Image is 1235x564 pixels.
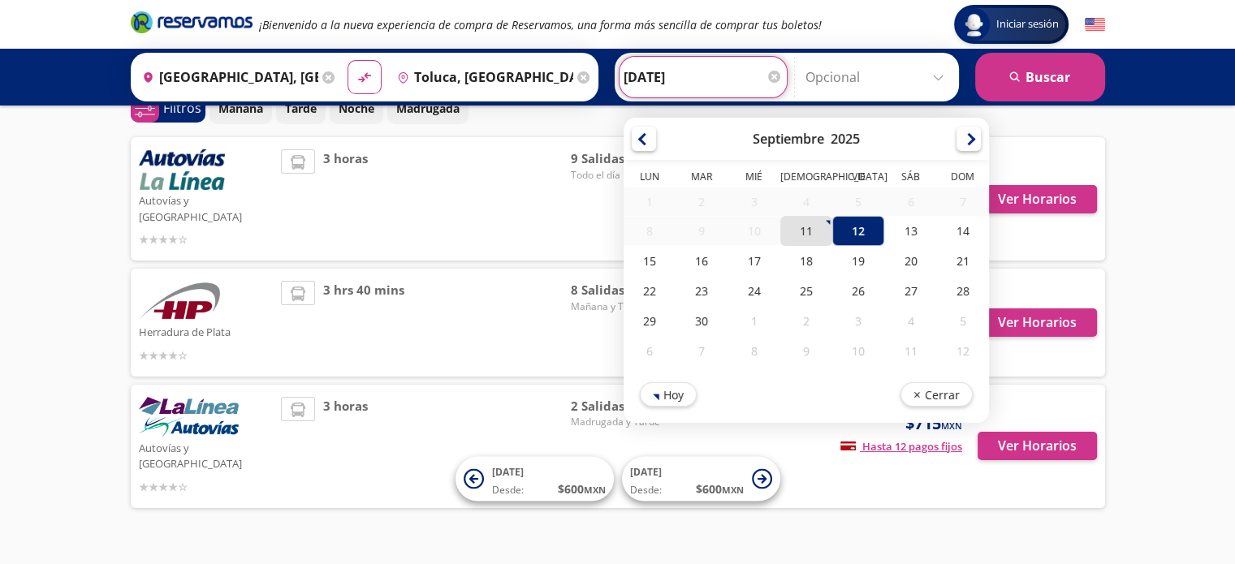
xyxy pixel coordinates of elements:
[391,57,573,97] input: Buscar Destino
[728,276,779,306] div: 24-Sep-25
[941,420,962,432] small: MXN
[323,149,368,248] span: 3 horas
[387,93,469,124] button: Madrugada
[624,246,676,276] div: 15-Sep-25
[884,246,936,276] div: 20-Sep-25
[584,484,606,496] small: MXN
[571,281,684,299] span: 8 Salidas
[492,483,524,497] span: Desde:
[884,187,936,216] div: 06-Sep-25
[840,439,962,454] span: Hasta 12 pagos fijos
[330,93,383,124] button: Noche
[884,170,936,187] th: Sábado
[728,246,779,276] div: 17-Sep-25
[728,217,779,245] div: 10-Sep-25
[630,465,662,479] span: [DATE]
[884,216,936,246] div: 13-Sep-25
[779,216,831,246] div: 11-Sep-25
[722,484,744,496] small: MXN
[728,187,779,216] div: 03-Sep-25
[622,457,780,502] button: [DATE]Desde:$600MXN
[624,187,676,216] div: 01-Sep-25
[676,246,728,276] div: 16-Sep-25
[936,170,988,187] th: Domingo
[139,190,274,225] p: Autovías y [GEOGRAPHIC_DATA]
[978,185,1097,213] button: Ver Horarios
[900,382,972,407] button: Cerrar
[990,16,1065,32] span: Iniciar sesión
[728,306,779,336] div: 01-Oct-25
[456,457,614,502] button: [DATE]Desde:$600MXN
[676,336,728,366] div: 07-Oct-25
[832,276,884,306] div: 26-Sep-25
[676,276,728,306] div: 23-Sep-25
[571,415,684,429] span: Madrugada y Tarde
[131,94,205,123] button: 0Filtros
[884,276,936,306] div: 27-Sep-25
[571,168,684,183] span: Todo el día
[884,306,936,336] div: 04-Oct-25
[276,93,326,124] button: Tarde
[624,57,783,97] input: Elegir Fecha
[832,187,884,216] div: 05-Sep-25
[571,299,684,314] span: Mañana y Tarde
[640,382,697,407] button: Hoy
[696,480,744,497] span: $ 600
[936,336,988,366] div: 12-Oct-25
[831,130,860,148] div: 2025
[571,397,684,415] span: 2 Salidas
[978,432,1097,460] button: Ver Horarios
[624,217,676,245] div: 08-Sep-25
[139,437,274,472] p: Autovías y [GEOGRAPHIC_DATA]
[1085,15,1105,35] button: English
[136,57,318,97] input: Buscar Origen
[492,465,524,479] span: [DATE]
[728,336,779,366] div: 08-Oct-25
[779,276,831,306] div: 25-Sep-25
[728,170,779,187] th: Miércoles
[805,57,951,97] input: Opcional
[936,276,988,306] div: 28-Sep-25
[571,149,684,168] span: 9 Salidas
[676,187,728,216] div: 02-Sep-25
[832,246,884,276] div: 19-Sep-25
[832,306,884,336] div: 03-Oct-25
[131,10,253,39] a: Brand Logo
[209,93,272,124] button: Mañana
[676,306,728,336] div: 30-Sep-25
[624,336,676,366] div: 06-Oct-25
[323,281,404,364] span: 3 hrs 40 mins
[339,100,374,117] p: Noche
[323,397,368,496] span: 3 horas
[884,336,936,366] div: 11-Oct-25
[832,216,884,246] div: 12-Sep-25
[936,187,988,216] div: 07-Sep-25
[396,100,460,117] p: Madrugada
[779,336,831,366] div: 09-Oct-25
[624,276,676,306] div: 22-Sep-25
[139,149,225,190] img: Autovías y La Línea
[131,10,253,34] i: Brand Logo
[779,306,831,336] div: 02-Oct-25
[779,187,831,216] div: 04-Sep-25
[624,306,676,336] div: 29-Sep-25
[218,100,263,117] p: Mañana
[779,170,831,187] th: Jueves
[163,98,201,118] p: Filtros
[905,411,962,436] span: $715
[285,100,317,117] p: Tarde
[936,246,988,276] div: 21-Sep-25
[676,170,728,187] th: Martes
[975,53,1105,101] button: Buscar
[630,483,662,497] span: Desde:
[558,480,606,497] span: $ 600
[139,397,239,437] img: Autovías y La Línea
[676,217,728,245] div: 09-Sep-25
[139,321,274,341] p: Herradura de Plata
[753,130,824,148] div: Septiembre
[259,17,822,32] em: ¡Bienvenido a la nueva experiencia de compra de Reservamos, una forma más sencilla de comprar tus...
[978,308,1097,337] button: Ver Horarios
[832,336,884,366] div: 10-Oct-25
[936,216,988,246] div: 14-Sep-25
[624,170,676,187] th: Lunes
